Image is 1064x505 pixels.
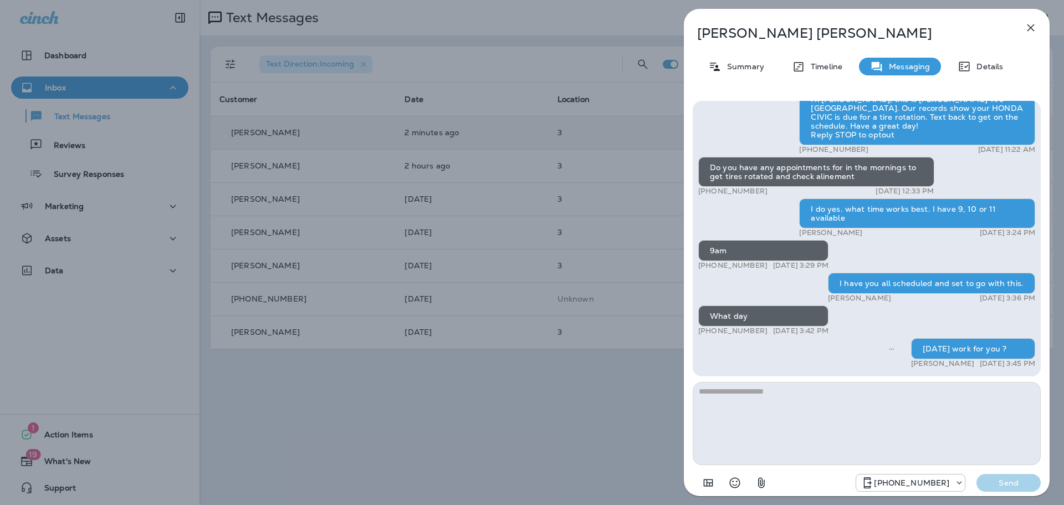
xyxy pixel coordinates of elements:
[971,62,1003,71] p: Details
[911,338,1035,359] div: [DATE] work for you ?
[698,240,828,261] div: 9am
[911,359,974,368] p: [PERSON_NAME]
[805,62,842,71] p: Timeline
[698,157,934,187] div: Do you have any appointments for in the mornings to get tires rotated and check alinement
[698,187,768,196] p: [PHONE_NUMBER]
[799,89,1035,145] div: Hi [PERSON_NAME], this is [PERSON_NAME] Tire - [GEOGRAPHIC_DATA]. Our records show your HONDA CIV...
[773,327,828,335] p: [DATE] 3:42 PM
[698,327,768,335] p: [PHONE_NUMBER]
[698,261,768,270] p: [PHONE_NUMBER]
[799,198,1035,228] div: I do yes. what time works best. I have 9, 10 or 11 available
[697,25,1000,41] p: [PERSON_NAME] [PERSON_NAME]
[980,228,1035,237] p: [DATE] 3:24 PM
[697,472,719,494] button: Add in a premade template
[980,359,1035,368] p: [DATE] 3:45 PM
[828,273,1035,294] div: I have you all scheduled and set to go with this.
[856,476,965,489] div: +1 (330) 522-1293
[722,62,764,71] p: Summary
[889,343,894,353] span: Sent
[980,294,1035,303] p: [DATE] 3:36 PM
[828,294,891,303] p: [PERSON_NAME]
[773,261,828,270] p: [DATE] 3:29 PM
[876,187,934,196] p: [DATE] 12:33 PM
[883,62,930,71] p: Messaging
[799,228,862,237] p: [PERSON_NAME]
[698,305,828,327] div: What day
[874,478,949,487] p: [PHONE_NUMBER]
[978,145,1035,154] p: [DATE] 11:22 AM
[724,472,746,494] button: Select an emoji
[799,145,868,154] p: [PHONE_NUMBER]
